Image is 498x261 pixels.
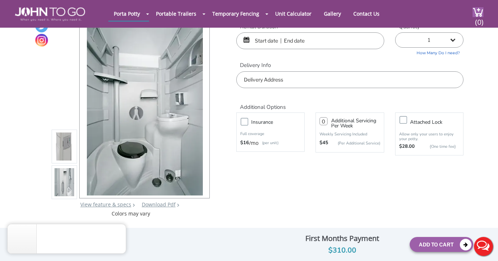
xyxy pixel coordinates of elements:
input: 0 [320,117,328,125]
img: Product [87,24,203,195]
label: Delivery Info [236,62,463,69]
input: Delivery Address [236,71,463,88]
a: Contact Us [348,7,385,21]
a: View feature & specs [80,201,131,208]
input: Start date | End date [236,32,384,49]
a: Instagram [35,34,48,47]
p: Full coverage [240,130,301,138]
h2: Additional Options [236,95,463,111]
a: Unit Calculator [270,7,317,21]
div: /mo [240,139,301,147]
a: Portable Trailers [150,7,202,21]
a: Temporary Fencing [207,7,265,21]
p: {One time fee} [418,143,456,150]
a: Gallery [318,7,346,21]
a: How Many Do I need? [395,48,463,56]
h3: Additional Servicing Per Week [331,118,380,128]
div: First Months Payment [281,232,404,245]
img: cart a [473,7,483,17]
strong: $16 [240,139,249,147]
img: JOHN to go [15,7,85,21]
a: Porta Potty [108,7,145,21]
button: Add To Cart [410,237,473,252]
span: (0) [475,11,483,27]
h3: Insurance [251,118,308,127]
strong: $45 [320,139,328,147]
p: (Per Additional Service) [328,141,380,146]
button: Live Chat [469,232,498,261]
a: Download Pdf [142,201,176,208]
p: Allow only your users to enjoy your potty. [399,132,459,141]
strong: $28.00 [399,143,415,150]
div: $310.00 [281,245,404,256]
h3: Attached lock [410,118,467,127]
div: Colors may vary [52,210,210,217]
img: Product [55,63,74,234]
p: Weekly Servicing Included [320,131,380,137]
p: (per unit) [258,139,278,147]
img: right arrow icon [133,203,135,207]
img: chevron.png [177,203,179,207]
